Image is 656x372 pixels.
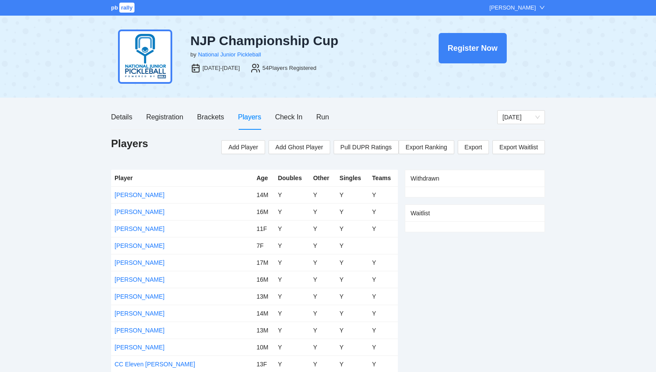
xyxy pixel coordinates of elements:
[369,220,398,237] td: Y
[310,288,336,305] td: Y
[369,271,398,288] td: Y
[274,254,309,271] td: Y
[275,112,302,122] div: Check In
[336,305,369,322] td: Y
[115,344,164,351] a: [PERSON_NAME]
[369,254,398,271] td: Y
[269,140,330,154] button: Add Ghost Player
[190,33,394,49] div: NJP Championship Cup
[336,254,369,271] td: Y
[458,140,489,154] a: Export
[399,140,454,154] a: Export Ranking
[274,271,309,288] td: Y
[221,140,265,154] button: Add Player
[274,322,309,339] td: Y
[502,111,540,124] span: Thursday
[115,361,195,368] a: CC Eleven [PERSON_NAME]
[253,237,274,254] td: 7F
[115,276,164,283] a: [PERSON_NAME]
[256,173,271,183] div: Age
[111,4,118,11] span: pb
[115,242,164,249] a: [PERSON_NAME]
[499,141,538,154] span: Export Waitlist
[492,140,545,154] a: Export Waitlist
[276,142,323,152] span: Add Ghost Player
[341,142,392,152] span: Pull DUPR Ratings
[238,112,261,122] div: Players
[336,271,369,288] td: Y
[334,140,399,154] button: Pull DUPR Ratings
[197,112,224,122] div: Brackets
[115,327,164,334] a: [PERSON_NAME]
[310,203,336,220] td: Y
[278,173,306,183] div: Doubles
[115,259,164,266] a: [PERSON_NAME]
[111,137,148,151] h1: Players
[336,322,369,339] td: Y
[310,271,336,288] td: Y
[340,173,365,183] div: Singles
[253,271,274,288] td: 16M
[336,288,369,305] td: Y
[253,288,274,305] td: 13M
[310,305,336,322] td: Y
[406,141,447,154] span: Export Ranking
[119,3,134,13] span: rally
[369,203,398,220] td: Y
[310,339,336,356] td: Y
[274,237,309,254] td: Y
[410,170,539,187] div: Withdrawn
[336,186,369,203] td: Y
[253,203,274,220] td: 16M
[198,51,261,58] a: National Junior Pickleball
[310,220,336,237] td: Y
[274,220,309,237] td: Y
[336,237,369,254] td: Y
[253,220,274,237] td: 11F
[253,254,274,271] td: 17M
[253,322,274,339] td: 13M
[372,173,395,183] div: Teams
[336,203,369,220] td: Y
[336,220,369,237] td: Y
[115,173,249,183] div: Player
[539,5,545,10] span: down
[146,112,183,122] div: Registration
[274,186,309,203] td: Y
[310,186,336,203] td: Y
[228,142,258,152] span: Add Player
[253,305,274,322] td: 14M
[253,186,274,203] td: 14M
[115,293,164,300] a: [PERSON_NAME]
[111,4,136,11] a: pbrally
[369,339,398,356] td: Y
[253,339,274,356] td: 10M
[262,64,316,72] div: 54 Players Registered
[313,173,333,183] div: Other
[115,310,164,317] a: [PERSON_NAME]
[274,339,309,356] td: Y
[369,305,398,322] td: Y
[115,191,164,198] a: [PERSON_NAME]
[310,322,336,339] td: Y
[369,322,398,339] td: Y
[439,33,507,63] button: Register Now
[369,186,398,203] td: Y
[190,50,197,59] div: by
[274,305,309,322] td: Y
[310,254,336,271] td: Y
[111,112,132,122] div: Details
[410,205,539,221] div: Waitlist
[118,30,172,84] img: njp-logo2.png
[115,208,164,215] a: [PERSON_NAME]
[336,339,369,356] td: Y
[274,203,309,220] td: Y
[369,288,398,305] td: Y
[465,141,482,154] span: Export
[203,64,240,72] div: [DATE]-[DATE]
[316,112,329,122] div: Run
[115,225,164,232] a: [PERSON_NAME]
[489,3,536,12] div: [PERSON_NAME]
[310,237,336,254] td: Y
[274,288,309,305] td: Y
